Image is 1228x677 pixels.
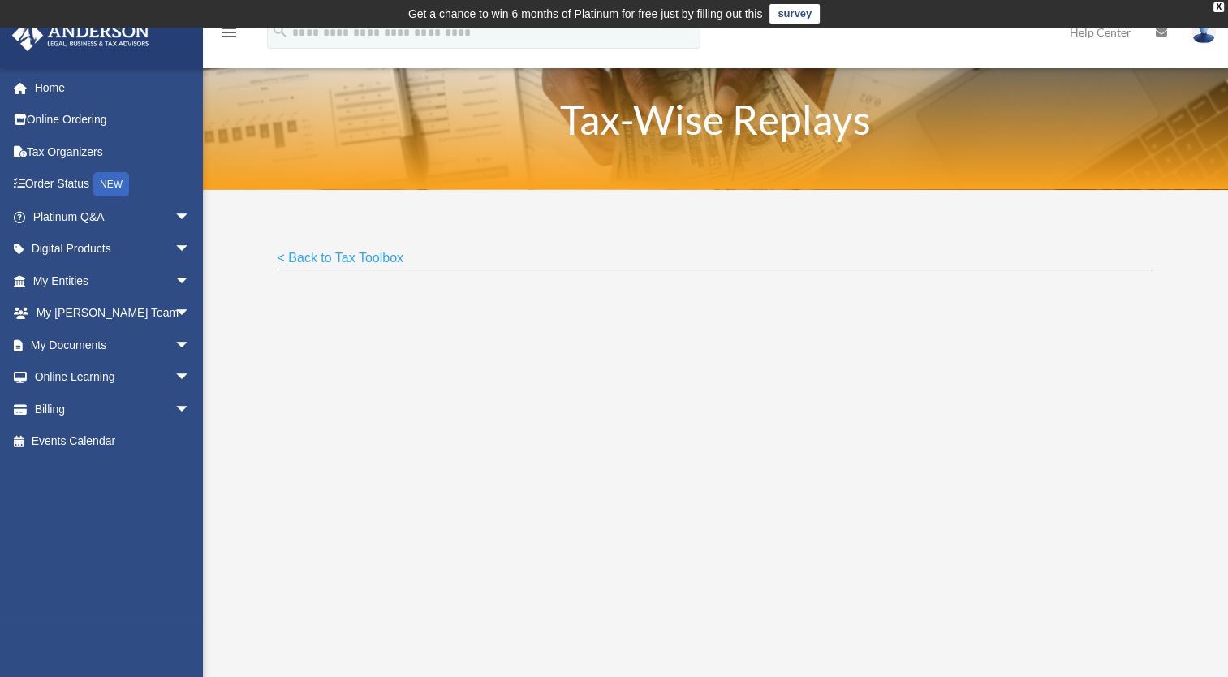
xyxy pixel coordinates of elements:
[175,361,207,395] span: arrow_drop_down
[408,4,763,24] div: Get a chance to win 6 months of Platinum for free just by filling out this
[11,71,215,104] a: Home
[219,23,239,42] i: menu
[11,168,215,201] a: Order StatusNEW
[11,361,215,394] a: Online Learningarrow_drop_down
[7,19,154,51] img: Anderson Advisors Platinum Portal
[1191,20,1216,44] img: User Pic
[1213,2,1224,12] div: close
[11,136,215,168] a: Tax Organizers
[175,329,207,362] span: arrow_drop_down
[11,201,215,233] a: Platinum Q&Aarrow_drop_down
[175,393,207,426] span: arrow_drop_down
[93,172,129,196] div: NEW
[11,329,215,361] a: My Documentsarrow_drop_down
[175,265,207,298] span: arrow_drop_down
[175,297,207,330] span: arrow_drop_down
[305,99,1125,148] h1: Tax-Wise Replays
[11,233,215,265] a: Digital Productsarrow_drop_down
[271,22,289,40] i: search
[175,233,207,266] span: arrow_drop_down
[11,297,215,330] a: My [PERSON_NAME] Teamarrow_drop_down
[11,393,215,425] a: Billingarrow_drop_down
[11,265,215,297] a: My Entitiesarrow_drop_down
[11,425,215,458] a: Events Calendar
[175,201,207,234] span: arrow_drop_down
[11,104,215,136] a: Online Ordering
[219,28,239,42] a: menu
[769,4,820,24] a: survey
[278,251,404,273] a: < Back to Tax Toolbox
